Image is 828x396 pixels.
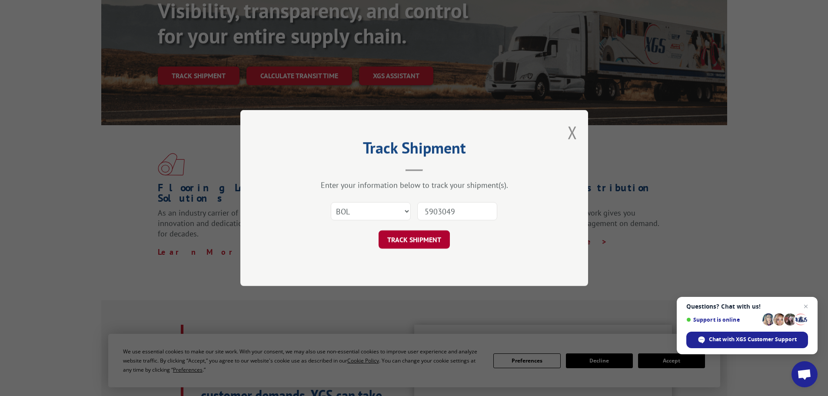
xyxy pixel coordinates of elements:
[801,301,811,312] span: Close chat
[417,202,497,220] input: Number(s)
[709,336,797,343] span: Chat with XGS Customer Support
[686,316,759,323] span: Support is online
[686,332,808,348] div: Chat with XGS Customer Support
[568,121,577,144] button: Close modal
[379,230,450,249] button: TRACK SHIPMENT
[686,303,808,310] span: Questions? Chat with us!
[284,180,545,190] div: Enter your information below to track your shipment(s).
[284,142,545,158] h2: Track Shipment
[791,361,818,387] div: Open chat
